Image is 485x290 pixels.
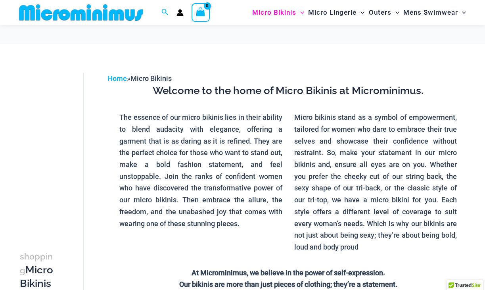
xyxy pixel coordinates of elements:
[403,2,458,23] span: Mens Swimwear
[179,280,397,288] strong: Our bikinis are more than just pieces of clothing; they’re a statement.
[20,252,53,275] span: shopping
[192,3,210,21] a: View Shopping Cart, empty
[249,1,469,24] nav: Site Navigation
[391,2,399,23] span: Menu Toggle
[294,111,457,253] p: Micro bikinis stand as a symbol of empowerment, tailored for women who dare to embrace their true...
[369,2,391,23] span: Outers
[161,8,169,17] a: Search icon link
[192,269,385,277] strong: At Microminimus, we believe in the power of self-expression.
[458,2,466,23] span: Menu Toggle
[16,4,146,21] img: MM SHOP LOGO FLAT
[367,2,401,23] a: OutersMenu ToggleMenu Toggle
[250,2,306,23] a: Micro BikinisMenu ToggleMenu Toggle
[308,2,357,23] span: Micro Lingerie
[176,9,184,16] a: Account icon link
[130,74,172,83] span: Micro Bikinis
[357,2,364,23] span: Menu Toggle
[20,66,91,225] iframe: TrustedSite Certified
[107,74,127,83] a: Home
[107,74,172,83] span: »
[296,2,304,23] span: Menu Toggle
[401,2,468,23] a: Mens SwimwearMenu ToggleMenu Toggle
[306,2,366,23] a: Micro LingerieMenu ToggleMenu Toggle
[113,84,463,98] h3: Welcome to the home of Micro Bikinis at Microminimus.
[252,2,296,23] span: Micro Bikinis
[119,111,282,229] p: The essence of our micro bikinis lies in their ability to blend audacity with elegance, offering ...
